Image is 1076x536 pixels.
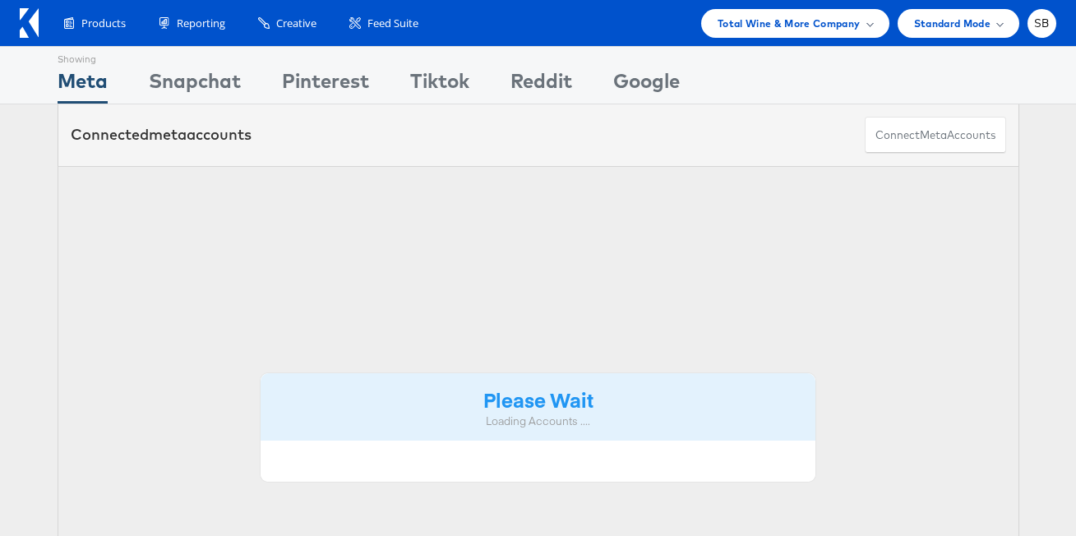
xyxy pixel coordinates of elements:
[410,67,469,104] div: Tiktok
[71,124,252,146] div: Connected accounts
[81,16,126,31] span: Products
[865,117,1006,154] button: ConnectmetaAccounts
[613,67,680,104] div: Google
[367,16,418,31] span: Feed Suite
[273,414,804,429] div: Loading Accounts ....
[483,386,593,413] strong: Please Wait
[1034,18,1050,29] span: SB
[282,67,369,104] div: Pinterest
[177,16,225,31] span: Reporting
[149,125,187,144] span: meta
[914,15,991,32] span: Standard Mode
[149,67,241,104] div: Snapchat
[276,16,316,31] span: Creative
[718,15,861,32] span: Total Wine & More Company
[58,67,108,104] div: Meta
[58,47,108,67] div: Showing
[920,127,947,143] span: meta
[510,67,572,104] div: Reddit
